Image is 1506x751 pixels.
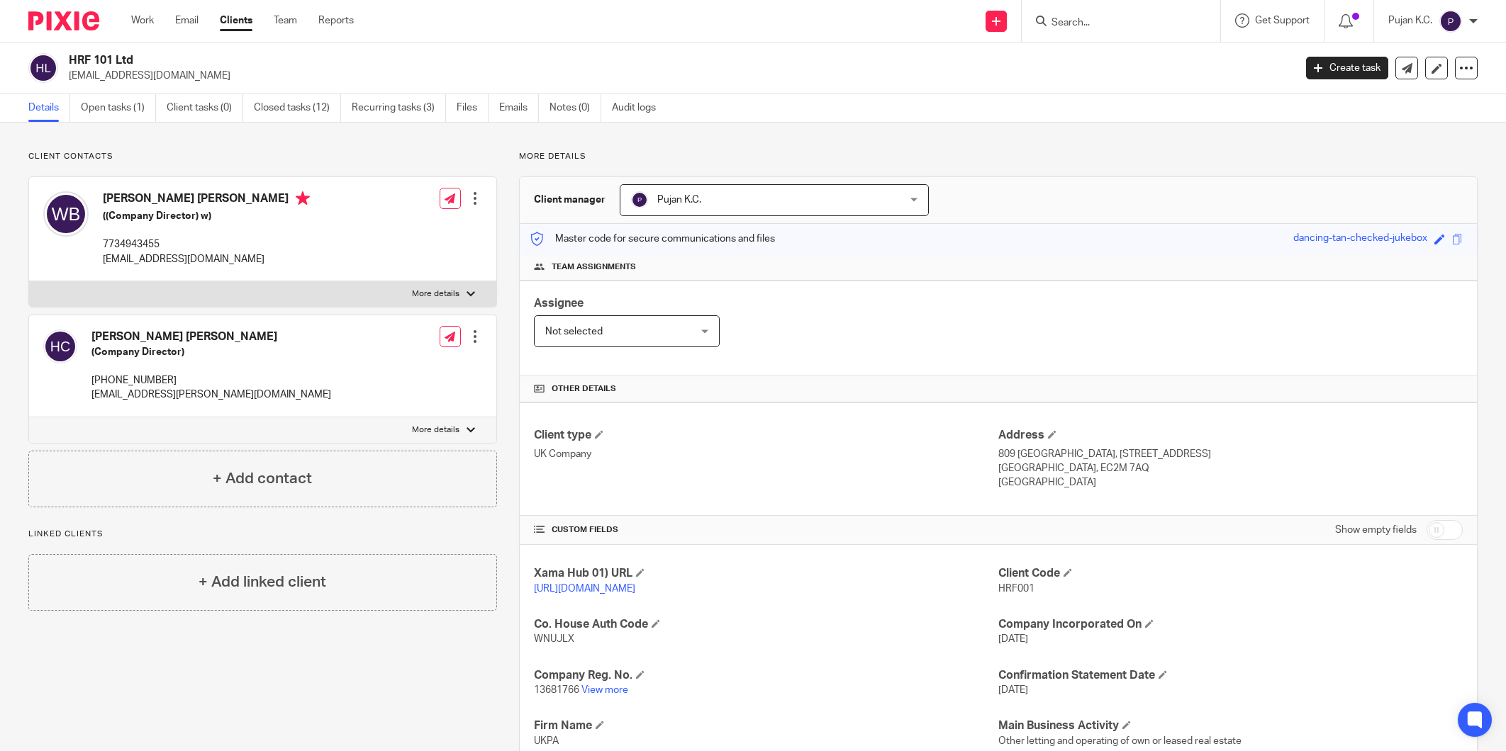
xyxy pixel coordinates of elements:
[998,584,1034,594] span: HRF001
[296,191,310,205] i: Primary
[534,447,998,461] p: UK Company
[1050,17,1178,30] input: Search
[103,252,310,266] p: [EMAIL_ADDRESS][DOMAIN_NAME]
[103,191,310,209] h4: [PERSON_NAME] [PERSON_NAME]
[519,151,1478,162] p: More details
[534,668,998,683] h4: Company Reg. No.
[552,261,636,273] span: Team assignments
[103,237,310,252] p: 7734943455
[69,53,1042,68] h2: HRF 101 Ltd
[1335,523,1417,537] label: Show empty fields
[534,428,998,443] h4: Client type
[412,424,459,436] p: More details
[1306,57,1388,79] a: Create task
[534,298,584,309] span: Assignee
[81,94,156,122] a: Open tasks (1)
[534,584,635,594] a: [URL][DOMAIN_NAME]
[998,634,1028,644] span: [DATE]
[28,11,99,30] img: Pixie
[412,288,459,300] p: More details
[998,475,1463,490] p: [GEOGRAPHIC_DATA]
[534,566,998,581] h4: Xama Hub 01) URL
[530,232,775,246] p: Master code for secure communications and files
[91,345,331,359] h5: (Company Director)
[103,209,310,223] h5: ((Company Director) w)
[998,566,1463,581] h4: Client Code
[220,13,252,28] a: Clients
[69,69,1285,83] p: [EMAIL_ADDRESS][DOMAIN_NAME]
[318,13,354,28] a: Reports
[998,736,1242,746] span: Other letting and operating of own or leased real estate
[28,53,58,83] img: svg%3E
[534,193,606,207] h3: Client manager
[1255,16,1310,26] span: Get Support
[998,718,1463,733] h4: Main Business Activity
[534,524,998,536] h4: CUSTOM FIELDS
[28,151,497,162] p: Client contacts
[274,13,297,28] a: Team
[28,529,497,540] p: Linked clients
[998,668,1463,683] h4: Confirmation Statement Date
[499,94,539,122] a: Emails
[998,428,1463,443] h4: Address
[631,191,648,208] img: svg%3E
[612,94,666,122] a: Audit logs
[657,195,701,205] span: Pujan K.C.
[43,191,89,237] img: svg%3E
[28,94,70,122] a: Details
[998,461,1463,475] p: [GEOGRAPHIC_DATA], EC2M 7AQ
[1439,10,1462,33] img: svg%3E
[91,329,331,344] h4: [PERSON_NAME] [PERSON_NAME]
[457,94,489,122] a: Files
[534,736,559,746] span: UKPA
[552,383,616,395] span: Other details
[534,617,998,632] h4: Co. House Auth Code
[1388,13,1432,28] p: Pujan K.C.
[1293,231,1427,247] div: dancing-tan-checked-jukebox
[581,685,628,695] a: View more
[254,94,341,122] a: Closed tasks (12)
[43,329,77,363] img: svg%3E
[352,94,446,122] a: Recurring tasks (3)
[213,468,312,490] h4: + Add contact
[167,94,243,122] a: Client tasks (0)
[534,634,574,644] span: WNUJLX
[534,718,998,733] h4: Firm Name
[199,571,326,593] h4: + Add linked client
[175,13,199,28] a: Email
[998,685,1028,695] span: [DATE]
[131,13,154,28] a: Work
[534,685,579,695] span: 13681766
[91,373,331,388] p: [PHONE_NUMBER]
[550,94,601,122] a: Notes (0)
[998,617,1463,632] h4: Company Incorporated On
[545,327,603,337] span: Not selected
[998,447,1463,461] p: 809 [GEOGRAPHIC_DATA], [STREET_ADDRESS]
[91,388,331,402] p: [EMAIL_ADDRESS][PERSON_NAME][DOMAIN_NAME]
